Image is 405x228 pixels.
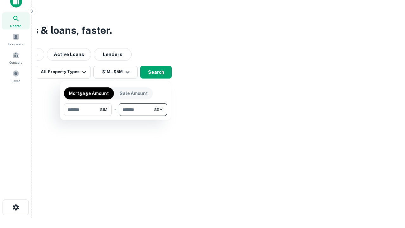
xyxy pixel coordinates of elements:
[114,103,116,116] div: -
[373,177,405,208] iframe: Chat Widget
[69,90,109,97] p: Mortgage Amount
[120,90,148,97] p: Sale Amount
[154,107,163,112] span: $5M
[100,107,107,112] span: $1M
